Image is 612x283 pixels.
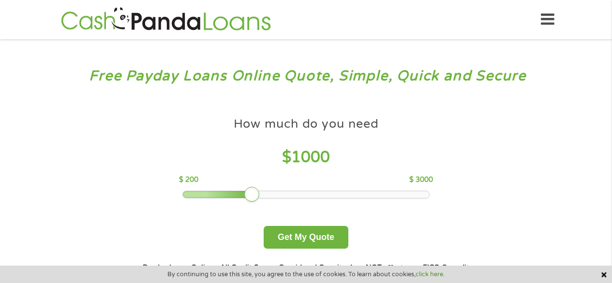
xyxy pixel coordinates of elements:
[416,270,445,278] a: click here.
[179,148,433,167] h4: $
[167,271,445,278] span: By continuing to use this site, you agree to the use of cookies. To learn about cookies,
[291,148,330,166] span: 1000
[234,116,379,132] h4: How much do you need
[143,264,317,272] strong: Payday Loans Online - All Credit Scores Considered
[179,175,198,185] p: $ 200
[58,6,274,33] img: GetLoanNow Logo
[409,175,433,185] p: $ 3000
[264,226,348,249] button: Get My Quote
[28,67,584,85] h3: Free Payday Loans Online Quote, Simple, Quick and Secure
